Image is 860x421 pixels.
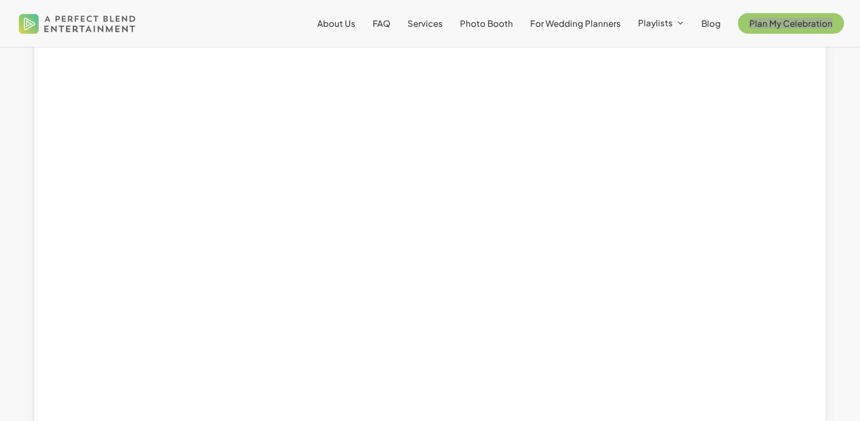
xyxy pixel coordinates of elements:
a: About Us [317,19,356,28]
a: Plan My Celebration [738,19,844,28]
span: Photo Booth [460,18,513,29]
span: FAQ [373,18,390,29]
a: Services [407,19,443,28]
a: Playlists [638,18,684,29]
span: Services [407,18,443,29]
a: For Wedding Planners [530,19,621,28]
img: A Perfect Blend Entertainment [16,5,139,42]
span: Plan My Celebration [749,18,833,29]
span: Blog [701,18,721,29]
span: About Us [317,18,356,29]
span: Playlists [638,17,673,28]
span: For Wedding Planners [530,18,621,29]
a: Photo Booth [460,19,513,28]
a: FAQ [373,19,390,28]
a: Blog [701,19,721,28]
